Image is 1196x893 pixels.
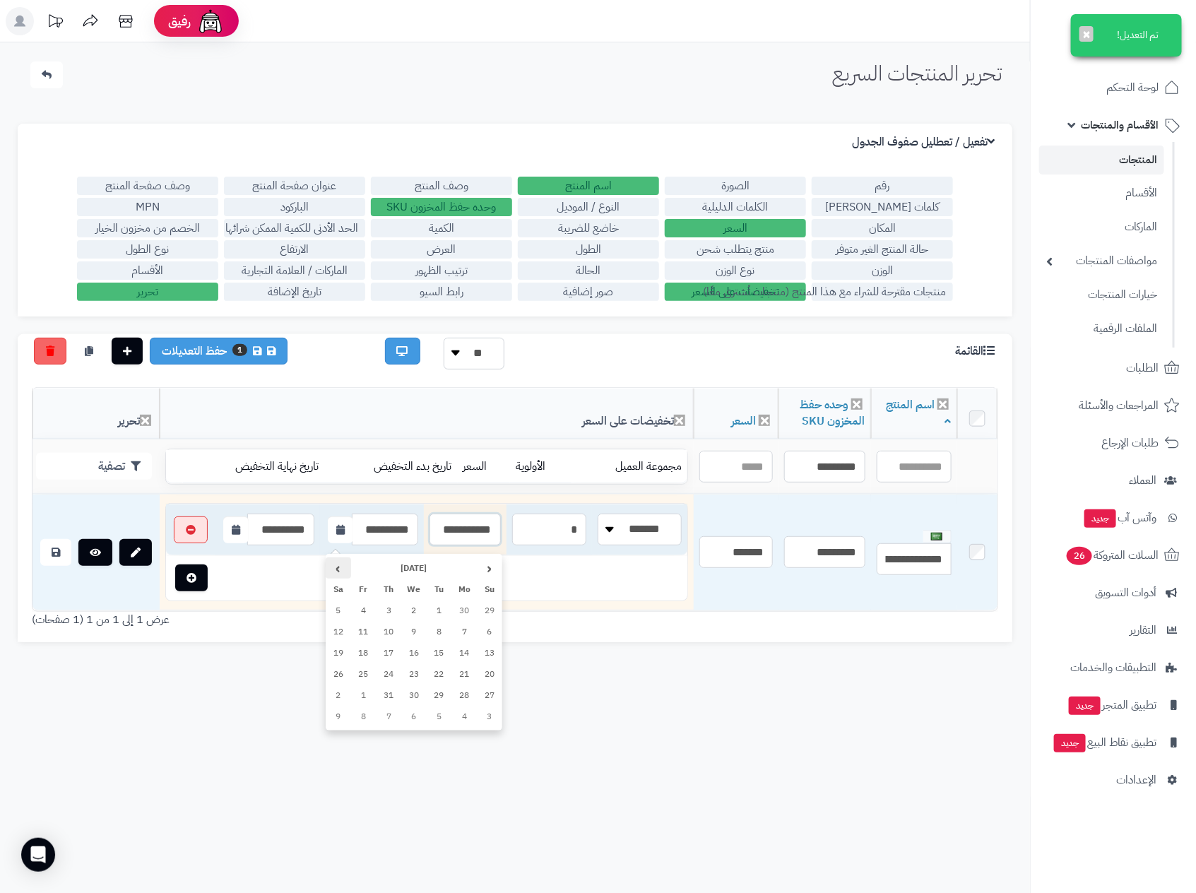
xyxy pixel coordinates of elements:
span: طلبات الإرجاع [1101,433,1159,453]
span: الإعدادات [1116,770,1156,790]
th: Mo [451,579,477,600]
td: تاريخ نهاية التخفيض [183,450,324,484]
a: الملفات الرقمية [1039,314,1164,344]
label: المكان [812,219,953,237]
div: Open Intercom Messenger [21,838,55,872]
th: ‹ [477,557,502,579]
span: تطبيق نقاط البيع [1053,733,1156,752]
label: الارتفاع [224,240,365,259]
td: 3 [477,706,502,727]
a: الطلبات [1039,351,1188,385]
td: 4 [351,600,377,621]
td: 1 [427,600,452,621]
img: العربية [931,533,942,540]
span: الطلبات [1126,358,1159,378]
td: 25 [351,663,377,685]
td: 8 [351,706,377,727]
label: تخفيضات على السعر [665,283,806,301]
a: الإعدادات [1039,763,1188,797]
label: الوزن [812,261,953,280]
a: طلبات الإرجاع [1039,426,1188,460]
a: السعر [731,413,756,430]
a: حفظ التعديلات [150,338,288,365]
a: تحديثات المنصة [37,7,73,39]
a: مواصفات المنتجات [1039,246,1164,276]
th: Su [477,579,502,600]
span: تطبيق المتجر [1067,695,1156,715]
label: عنوان صفحة المنتج [224,177,365,195]
a: الأقسام [1039,178,1164,208]
td: الأولوية [510,450,572,484]
label: خاضع للضريبة [518,219,659,237]
td: 29 [427,685,452,706]
th: تخفيضات على السعر [160,389,694,439]
th: Tu [427,579,452,600]
td: 15 [427,642,452,663]
td: 31 [376,685,401,706]
label: رقم [812,177,953,195]
td: 18 [351,642,377,663]
span: رفيق [168,13,191,30]
label: الأقسام [77,261,218,280]
label: الطول [518,240,659,259]
td: 20 [477,663,502,685]
td: 30 [451,600,477,621]
td: 22 [427,663,452,685]
a: التقارير [1039,613,1188,647]
td: 7 [376,706,401,727]
span: جديد [1069,697,1101,715]
a: المنتجات [1039,146,1164,175]
th: Th [376,579,401,600]
a: العملاء [1039,463,1188,497]
label: وحده حفظ المخزون SKU [371,198,512,216]
td: 28 [451,685,477,706]
td: 5 [427,706,452,727]
label: الماركات / العلامة التجارية [224,261,365,280]
td: 9 [401,621,427,642]
button: × [1079,26,1094,42]
span: السلات المتروكة [1065,545,1159,565]
label: MPN [77,198,218,216]
a: أدوات التسويق [1039,576,1188,610]
img: ai-face.png [196,7,225,35]
label: نوع الوزن [665,261,806,280]
td: 13 [477,642,502,663]
td: 2 [401,600,427,621]
td: 6 [477,621,502,642]
td: 27 [477,685,502,706]
td: السعر [458,450,511,484]
div: عرض 1 إلى 1 من 1 (1 صفحات) [21,612,515,628]
label: منتجات مقترحة للشراء مع هذا المنتج (منتجات تُشترى معًا) [812,283,953,301]
div: تم التعديل! [1071,14,1182,57]
label: الحد الأدنى للكمية الممكن شرائها [224,219,365,237]
td: 12 [326,621,351,642]
h3: تفعيل / تعطليل صفوف الجدول [852,136,998,149]
a: المراجعات والأسئلة [1039,389,1188,422]
label: تحرير [77,283,218,301]
th: We [401,579,427,600]
h3: القائمة [955,345,998,358]
span: العملاء [1129,471,1156,490]
label: الخصم من مخزون الخيار [77,219,218,237]
a: التطبيقات والخدمات [1039,651,1188,685]
a: اسم المنتج [886,396,951,430]
td: 24 [376,663,401,685]
label: الحالة [518,261,659,280]
td: تاريخ بدء التخفيض [324,450,457,484]
th: تحرير [32,389,160,439]
a: السلات المتروكة26 [1039,538,1188,572]
td: 30 [401,685,427,706]
label: السعر [665,219,806,237]
button: تصفية [36,453,152,480]
td: 9 [326,706,351,727]
span: جديد [1054,734,1086,752]
a: لوحة التحكم [1039,71,1188,105]
span: أدوات التسويق [1095,583,1156,603]
th: Sa [326,579,351,600]
td: 29 [477,600,502,621]
td: 2 [326,685,351,706]
th: [DATE] [351,557,478,579]
td: 3 [376,600,401,621]
span: 26 [1067,547,1092,565]
span: 1 [232,344,247,356]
